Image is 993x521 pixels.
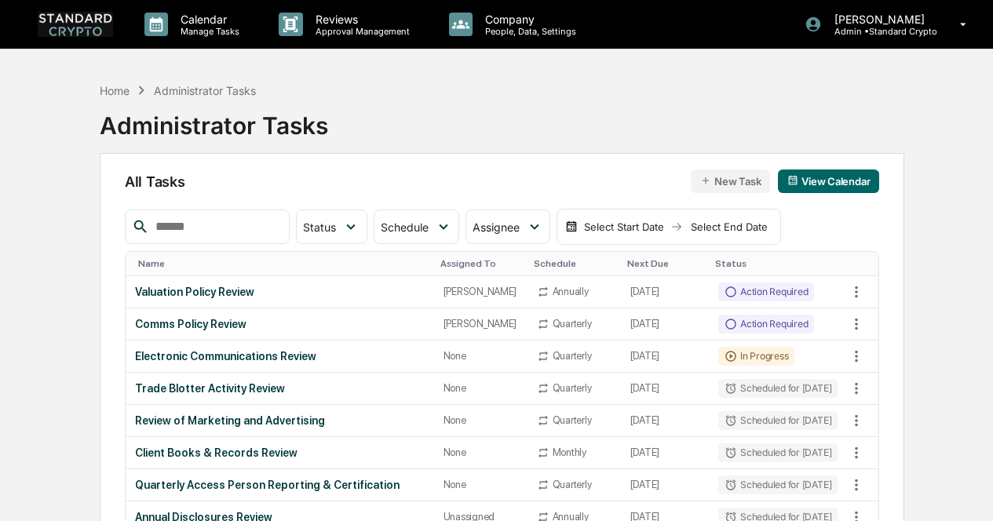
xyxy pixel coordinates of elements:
[154,84,256,97] div: Administrator Tasks
[553,350,592,362] div: Quarterly
[778,169,879,193] button: View Calendar
[718,282,814,301] div: Action Required
[553,479,592,490] div: Quarterly
[135,446,424,459] div: Client Books & Records Review
[621,276,709,308] td: [DATE]
[473,13,584,26] p: Company
[135,479,424,491] div: Quarterly Access Person Reporting & Certification
[718,443,838,462] div: Scheduled for [DATE]
[627,258,703,269] div: Toggle SortBy
[822,26,937,37] p: Admin • Standard Crypto
[718,379,838,398] div: Scheduled for [DATE]
[822,13,937,26] p: [PERSON_NAME]
[444,446,518,458] div: None
[100,99,328,140] div: Administrator Tasks
[135,318,424,330] div: Comms Policy Review
[581,220,667,233] div: Select Start Date
[718,347,794,366] div: In Progress
[621,437,709,469] td: [DATE]
[943,469,985,512] iframe: Open customer support
[440,258,521,269] div: Toggle SortBy
[138,258,427,269] div: Toggle SortBy
[553,446,586,458] div: Monthly
[787,175,798,186] img: calendar
[135,286,424,298] div: Valuation Policy Review
[621,308,709,341] td: [DATE]
[444,318,518,330] div: [PERSON_NAME]
[534,258,615,269] div: Toggle SortBy
[553,318,592,330] div: Quarterly
[553,382,592,394] div: Quarterly
[444,350,518,362] div: None
[168,13,247,26] p: Calendar
[135,414,424,427] div: Review of Marketing and Advertising
[686,220,772,233] div: Select End Date
[715,258,841,269] div: Toggle SortBy
[473,26,584,37] p: People, Data, Settings
[444,479,518,490] div: None
[100,84,130,97] div: Home
[691,169,770,193] button: New Task
[621,469,709,501] td: [DATE]
[135,350,424,363] div: Electronic Communications Review
[847,258,878,269] div: Toggle SortBy
[553,286,589,297] div: Annually
[303,220,336,234] span: Status
[718,475,838,494] div: Scheduled for [DATE]
[621,373,709,405] td: [DATE]
[38,12,113,36] img: logo
[473,220,520,234] span: Assignee
[168,26,247,37] p: Manage Tasks
[718,315,814,333] div: Action Required
[381,220,429,234] span: Schedule
[670,220,683,233] img: arrow right
[135,382,424,395] div: Trade Blotter Activity Review
[718,411,838,430] div: Scheduled for [DATE]
[621,405,709,437] td: [DATE]
[125,173,184,190] span: All Tasks
[621,341,709,373] td: [DATE]
[444,286,518,297] div: [PERSON_NAME]
[444,414,518,426] div: None
[303,26,418,37] p: Approval Management
[303,13,418,26] p: Reviews
[444,382,518,394] div: None
[565,220,578,233] img: calendar
[553,414,592,426] div: Quarterly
